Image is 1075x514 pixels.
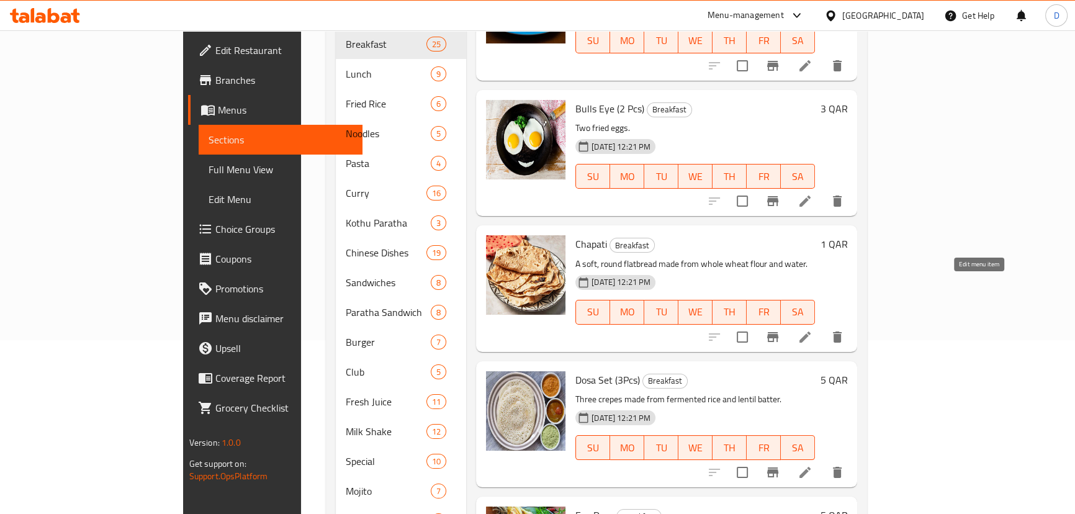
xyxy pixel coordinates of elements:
[747,300,781,325] button: FR
[643,374,687,388] span: Breakfast
[336,148,466,178] div: Pasta4
[615,32,639,50] span: MO
[642,374,688,389] div: Breakfast
[188,65,362,95] a: Branches
[713,29,747,53] button: TH
[188,363,362,393] a: Coverage Report
[644,435,678,460] button: TU
[336,208,466,238] div: Kothu Paratha3
[798,194,812,209] a: Edit menu item
[336,357,466,387] div: Club5
[758,458,788,487] button: Branch-specific-item
[215,400,353,415] span: Grocery Checklist
[431,126,446,141] div: items
[747,29,781,53] button: FR
[431,215,446,230] div: items
[820,100,847,117] h6: 3 QAR
[346,66,431,81] span: Lunch
[431,335,446,349] div: items
[713,435,747,460] button: TH
[822,322,852,352] button: delete
[215,281,353,296] span: Promotions
[581,439,605,457] span: SU
[717,32,742,50] span: TH
[336,29,466,59] div: Breakfast25
[822,186,852,216] button: delete
[188,304,362,333] a: Menu disclaimer
[717,439,742,457] span: TH
[729,459,755,485] span: Select to update
[781,29,815,53] button: SA
[486,235,565,315] img: Chapati
[431,364,446,379] div: items
[336,327,466,357] div: Burger7
[610,29,644,53] button: MO
[575,371,640,389] span: Dosa Set (3Pcs)
[609,238,655,253] div: Breakfast
[336,476,466,506] div: Mojito7
[426,394,446,409] div: items
[615,439,639,457] span: MO
[587,141,655,153] span: [DATE] 12:21 PM
[346,275,431,290] span: Sandwiches
[683,303,708,321] span: WE
[346,305,431,320] span: Paratha Sandwich
[431,217,446,229] span: 3
[752,168,776,186] span: FR
[336,238,466,268] div: Chinese Dishes19
[752,303,776,321] span: FR
[683,168,708,186] span: WE
[486,371,565,451] img: Dosa Set (3Pcs)
[575,99,644,118] span: Bulls Eye (2 Pcs)
[346,424,426,439] span: Milk Shake
[820,235,847,253] h6: 1 QAR
[336,446,466,476] div: Special10
[781,164,815,189] button: SA
[346,335,431,349] div: Burger
[581,168,605,186] span: SU
[708,8,784,23] div: Menu-management
[431,275,446,290] div: items
[427,426,446,438] span: 12
[649,32,673,50] span: TU
[336,268,466,297] div: Sandwiches8
[346,96,431,111] span: Fried Rice
[346,245,426,260] div: Chinese Dishes
[647,102,691,117] span: Breakfast
[426,424,446,439] div: items
[215,341,353,356] span: Upsell
[781,435,815,460] button: SA
[346,37,426,52] div: Breakfast
[683,439,708,457] span: WE
[758,322,788,352] button: Branch-specific-item
[758,186,788,216] button: Branch-specific-item
[729,53,755,79] span: Select to update
[431,307,446,318] span: 8
[575,120,815,136] p: Two fried eggs.
[426,454,446,469] div: items
[427,456,446,467] span: 10
[575,435,610,460] button: SU
[431,366,446,378] span: 5
[678,300,713,325] button: WE
[209,162,353,177] span: Full Menu View
[346,364,431,379] span: Club
[336,178,466,208] div: Curry16
[644,29,678,53] button: TU
[188,35,362,65] a: Edit Restaurant
[346,394,426,409] span: Fresh Juice
[336,89,466,119] div: Fried Rice6
[649,168,673,186] span: TU
[346,126,431,141] div: Noodles
[615,168,639,186] span: MO
[610,435,644,460] button: MO
[575,300,610,325] button: SU
[1053,9,1059,22] span: D
[781,300,815,325] button: SA
[346,484,431,498] div: Mojito
[346,454,426,469] div: Special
